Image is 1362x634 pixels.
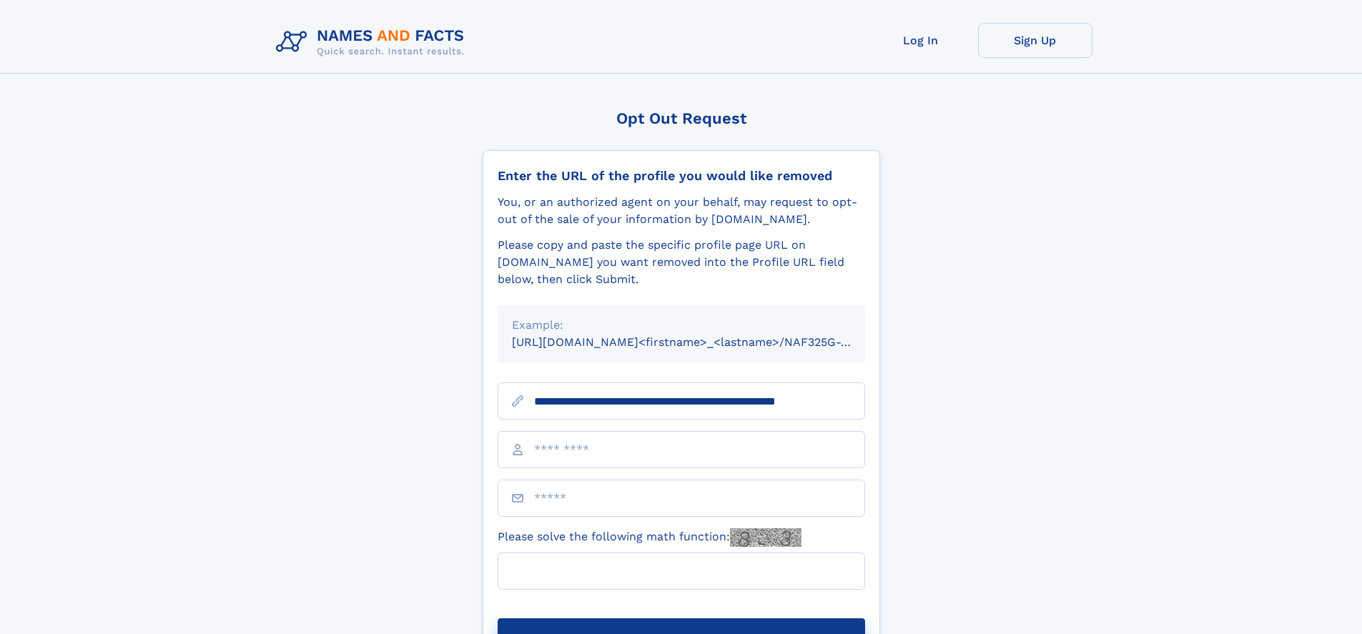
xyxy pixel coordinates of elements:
small: [URL][DOMAIN_NAME]<firstname>_<lastname>/NAF325G-xxxxxxxx [512,335,892,349]
label: Please solve the following math function: [498,528,801,547]
img: Logo Names and Facts [270,23,476,61]
div: Example: [512,317,851,334]
div: Opt Out Request [483,109,880,127]
a: Log In [864,23,978,58]
div: You, or an authorized agent on your behalf, may request to opt-out of the sale of your informatio... [498,194,865,228]
div: Enter the URL of the profile you would like removed [498,168,865,184]
a: Sign Up [978,23,1092,58]
div: Please copy and paste the specific profile page URL on [DOMAIN_NAME] you want removed into the Pr... [498,237,865,288]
